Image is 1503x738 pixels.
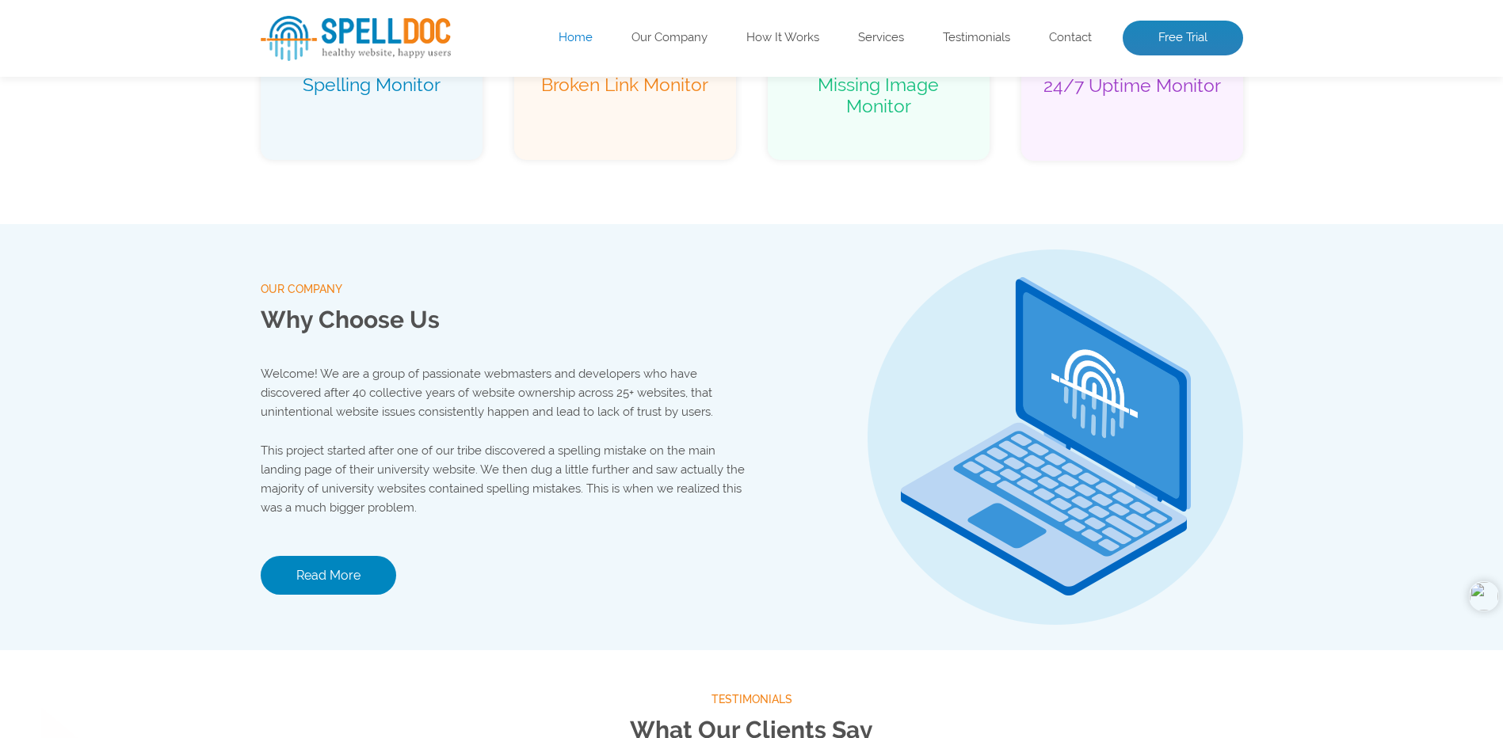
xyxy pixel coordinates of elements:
[631,30,708,46] a: Our Company
[746,30,819,46] a: How It Works
[277,74,467,116] p: Spelling Monitor
[261,16,451,61] img: SpellDoc
[261,280,752,299] span: our company
[261,198,696,241] input: Enter Your URL
[1123,21,1243,55] a: Free Trial
[784,74,974,116] p: Missing Image Monitor
[261,441,752,517] p: This project started after one of our tribe discovered a spelling mistake on the main landing pag...
[1037,74,1227,117] p: 24/7 Uptime Monitor
[858,30,904,46] a: Services
[943,30,1010,46] a: Testimonials
[261,257,402,296] button: Scan Website
[261,299,752,341] h2: Why Choose Us
[261,64,826,120] h1: Website Analysis
[261,364,752,421] p: Welcome! We are a group of passionate webmasters and developers who have discovered after 40 coll...
[261,64,360,120] span: Free
[261,556,396,595] a: Read More
[559,30,593,46] a: Home
[854,91,1171,105] img: Free Webiste Analysis
[261,135,826,186] p: Enter your website’s URL to see spelling mistakes, broken links and more
[1049,30,1092,46] a: Contact
[530,74,720,116] p: Broken Link Monitor
[850,51,1243,321] img: Free Webiste Analysis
